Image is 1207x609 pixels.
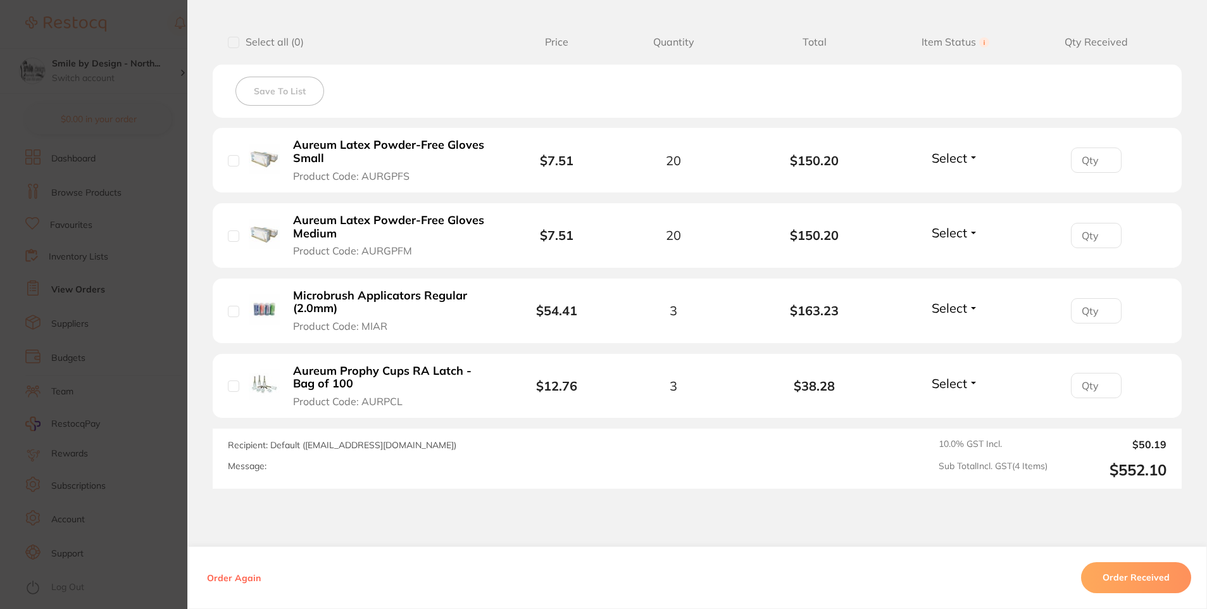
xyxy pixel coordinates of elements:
[239,36,304,48] span: Select all ( 0 )
[932,150,967,166] span: Select
[536,378,577,394] b: $12.76
[603,36,744,48] span: Quantity
[1058,439,1166,450] output: $50.19
[293,139,487,165] b: Aureum Latex Powder-Free Gloves Small
[289,138,491,182] button: Aureum Latex Powder-Free Gloves Small Product Code: AURGPFS
[289,213,491,258] button: Aureum Latex Powder-Free Gloves Medium Product Code: AURGPFM
[939,439,1048,450] span: 10.0 % GST Incl.
[670,303,677,318] span: 3
[249,219,280,250] img: Aureum Latex Powder-Free Gloves Medium
[510,36,603,48] span: Price
[293,289,487,315] b: Microbrush Applicators Regular (2.0mm)
[203,572,265,584] button: Order Again
[1071,298,1122,323] input: Qty
[249,294,280,325] img: Microbrush Applicators Regular (2.0mm)
[293,214,487,240] b: Aureum Latex Powder-Free Gloves Medium
[289,289,491,333] button: Microbrush Applicators Regular (2.0mm) Product Code: MIAR
[249,369,280,400] img: Aureum Prophy Cups RA Latch - Bag of 100
[289,364,491,408] button: Aureum Prophy Cups RA Latch - Bag of 100 Product Code: AURPCL
[235,77,324,106] button: Save To List
[932,375,967,391] span: Select
[540,227,573,243] b: $7.51
[1058,461,1166,479] output: $552.10
[670,379,677,393] span: 3
[666,228,681,242] span: 20
[932,225,967,241] span: Select
[228,439,456,451] span: Recipient: Default ( [EMAIL_ADDRESS][DOMAIN_NAME] )
[1071,373,1122,398] input: Qty
[540,153,573,168] b: $7.51
[666,153,681,168] span: 20
[228,461,266,472] label: Message:
[939,461,1048,479] span: Sub Total Incl. GST ( 4 Items)
[1026,36,1166,48] span: Qty Received
[1081,563,1191,593] button: Order Received
[293,170,410,182] span: Product Code: AURGPFS
[293,365,487,391] b: Aureum Prophy Cups RA Latch - Bag of 100
[536,303,577,318] b: $54.41
[885,36,1025,48] span: Item Status
[744,228,885,242] b: $150.20
[928,225,982,241] button: Select
[744,153,885,168] b: $150.20
[928,375,982,391] button: Select
[293,396,403,407] span: Product Code: AURPCL
[744,379,885,393] b: $38.28
[928,300,982,316] button: Select
[1071,223,1122,248] input: Qty
[744,303,885,318] b: $163.23
[1071,148,1122,173] input: Qty
[249,144,280,175] img: Aureum Latex Powder-Free Gloves Small
[928,150,982,166] button: Select
[293,245,412,256] span: Product Code: AURGPFM
[293,320,387,332] span: Product Code: MIAR
[744,36,885,48] span: Total
[932,300,967,316] span: Select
